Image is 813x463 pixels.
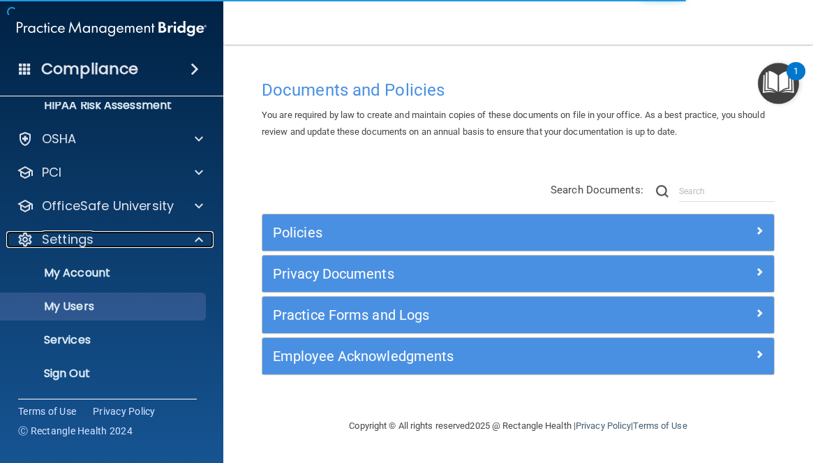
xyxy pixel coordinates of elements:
[656,185,669,198] img: ic-search.3b580494.png
[273,263,763,285] a: Privacy Documents
[793,71,798,89] div: 1
[93,404,156,418] a: Privacy Policy
[273,348,636,364] h5: Employee Acknowledgments
[9,300,200,314] p: My Users
[9,266,200,280] p: My Account
[551,184,643,196] span: Search Documents:
[262,81,775,99] h4: Documents and Policies
[18,424,133,438] span: Ⓒ Rectangle Health 2024
[17,164,203,181] a: PCI
[633,420,687,431] a: Terms of Use
[9,98,200,112] p: HIPAA Risk Assessment
[273,225,636,240] h5: Policies
[42,231,94,248] p: Settings
[17,231,203,248] a: Settings
[17,131,203,147] a: OSHA
[273,345,763,367] a: Employee Acknowledgments
[273,266,636,281] h5: Privacy Documents
[9,367,200,381] p: Sign Out
[17,198,203,214] a: OfficeSafe University
[18,404,76,418] a: Terms of Use
[758,63,799,104] button: Open Resource Center, 1 new notification
[264,404,773,448] div: Copyright © All rights reserved 2025 @ Rectangle Health | |
[679,181,775,202] input: Search
[273,221,763,244] a: Policies
[9,333,200,347] p: Services
[262,110,765,137] span: You are required by law to create and maintain copies of these documents on file in your office. ...
[41,59,138,79] h4: Compliance
[576,420,631,431] a: Privacy Policy
[273,307,636,323] h5: Practice Forms and Logs
[42,131,77,147] p: OSHA
[42,164,61,181] p: PCI
[273,304,763,326] a: Practice Forms and Logs
[42,198,174,214] p: OfficeSafe University
[17,15,207,43] img: PMB logo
